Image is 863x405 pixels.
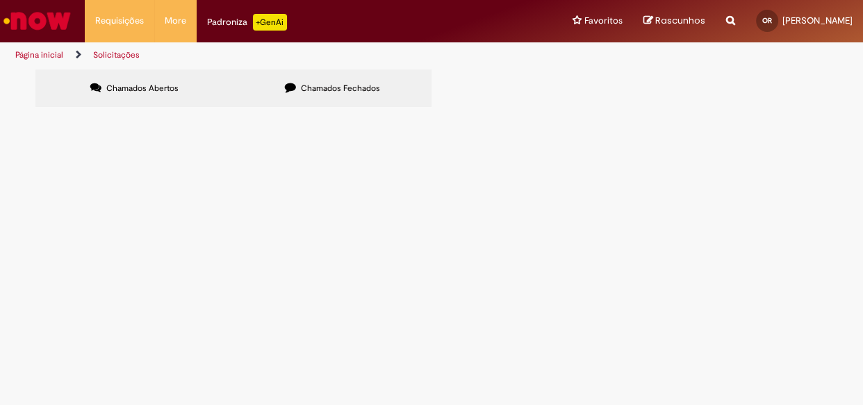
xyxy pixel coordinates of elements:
[15,49,63,60] a: Página inicial
[95,14,144,28] span: Requisições
[301,83,380,94] span: Chamados Fechados
[643,15,705,28] a: Rascunhos
[93,49,140,60] a: Solicitações
[655,14,705,27] span: Rascunhos
[207,14,287,31] div: Padroniza
[253,14,287,31] p: +GenAi
[10,42,565,68] ul: Trilhas de página
[165,14,186,28] span: More
[106,83,179,94] span: Chamados Abertos
[762,16,772,25] span: OR
[782,15,853,26] span: [PERSON_NAME]
[1,7,73,35] img: ServiceNow
[584,14,623,28] span: Favoritos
